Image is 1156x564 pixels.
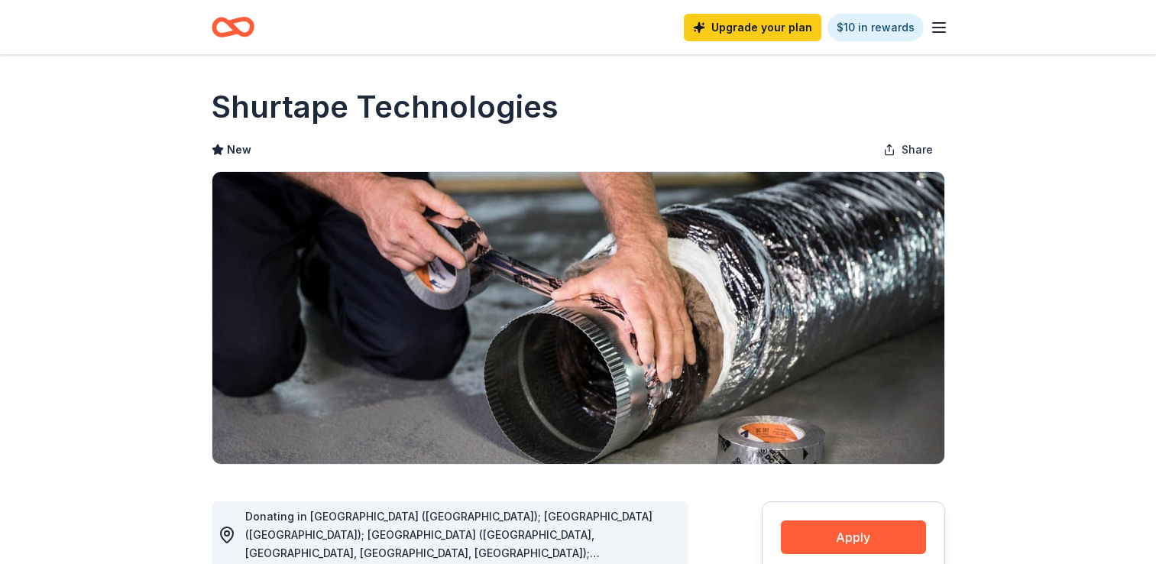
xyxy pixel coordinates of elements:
h1: Shurtape Technologies [212,86,559,128]
img: Image for Shurtape Technologies [212,172,944,464]
a: $10 in rewards [827,14,924,41]
a: Home [212,9,254,45]
button: Share [871,135,945,165]
span: Share [902,141,933,159]
span: New [227,141,251,159]
button: Apply [781,520,926,554]
a: Upgrade your plan [684,14,821,41]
